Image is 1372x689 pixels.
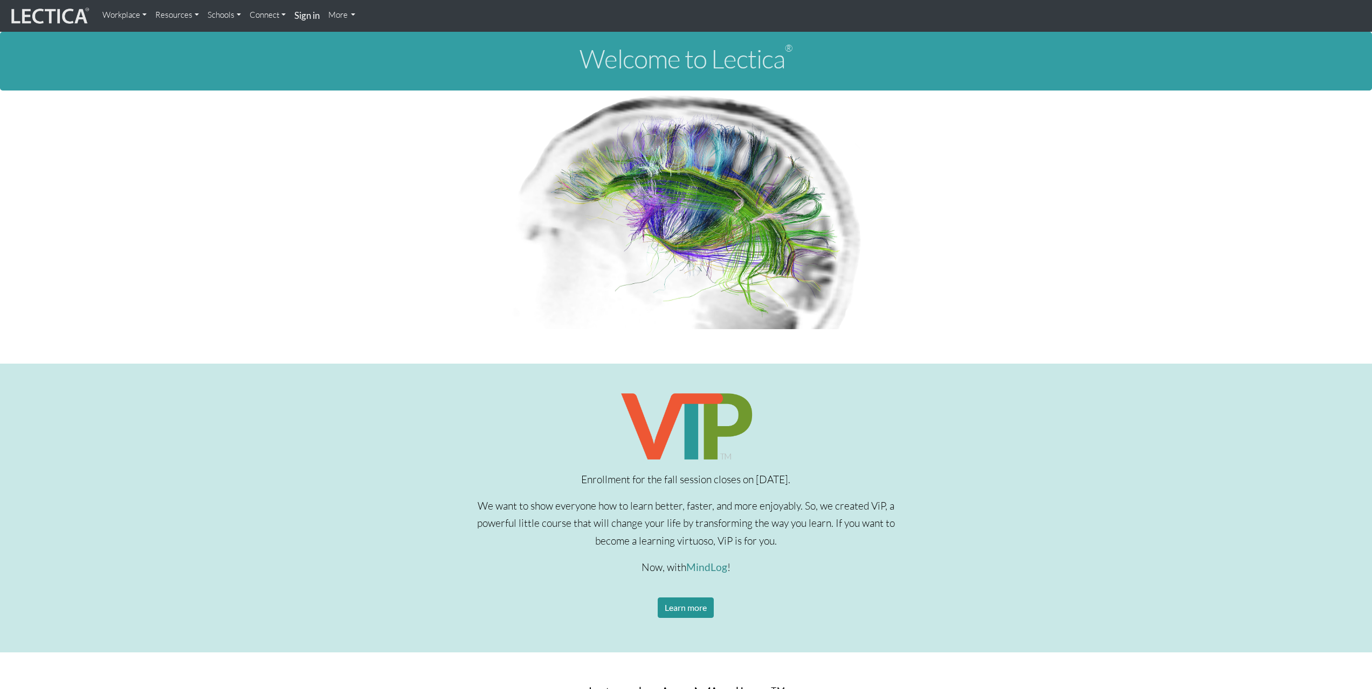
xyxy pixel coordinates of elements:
p: Now, with ! [471,559,900,576]
a: Workplace [98,4,151,26]
h1: Welcome to Lectica [9,45,1363,73]
a: More [324,4,360,26]
a: Schools [203,4,245,26]
sup: ® [785,42,792,54]
p: Enrollment for the fall session closes on [DATE]. [471,471,900,489]
a: MindLog [686,561,727,573]
p: We want to show everyone how to learn better, faster, and more enjoyably. So, we created ViP, a p... [471,497,900,550]
img: Human Connectome Project Image [507,91,866,330]
strong: Sign in [294,10,320,21]
img: lecticalive [9,6,89,26]
a: Learn more [658,597,714,618]
a: Resources [151,4,203,26]
a: Connect [245,4,290,26]
a: Sign in [290,4,324,27]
